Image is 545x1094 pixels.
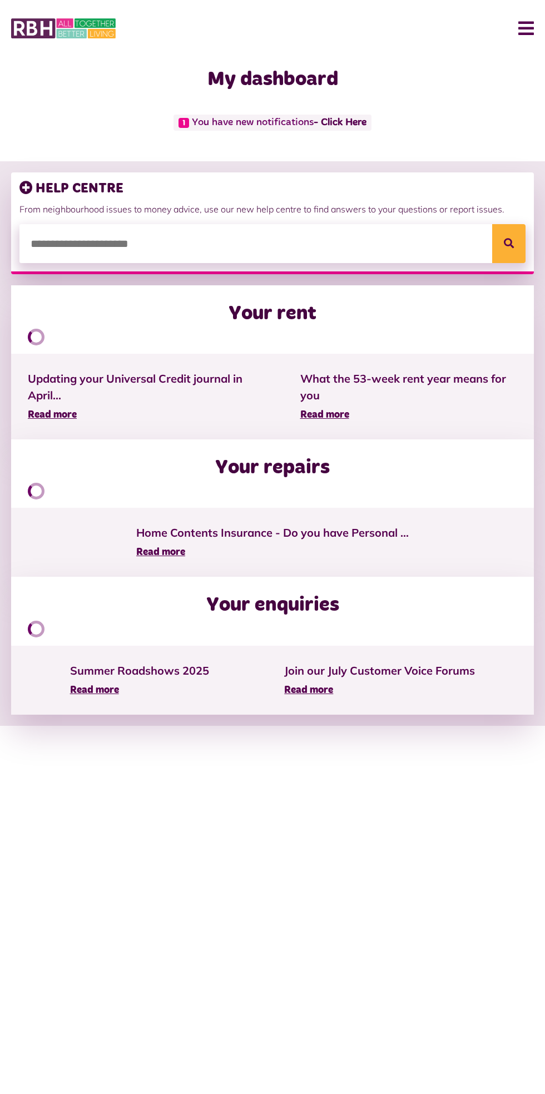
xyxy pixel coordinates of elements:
span: Read more [28,410,77,420]
span: You have new notifications [174,115,371,131]
span: What the 53-week rent year means for you [300,370,517,404]
span: Updating your Universal Credit journal in April... [28,370,267,404]
span: Read more [136,547,185,557]
a: Home Contents Insurance - Do you have Personal ... Read more [136,524,409,560]
span: 1 [179,118,189,128]
span: Summer Roadshows 2025 [70,662,209,679]
a: What the 53-week rent year means for you Read more [300,370,517,423]
h1: My dashboard [11,68,534,92]
h3: HELP CENTRE [19,181,526,197]
span: Home Contents Insurance - Do you have Personal ... [136,524,409,541]
a: Summer Roadshows 2025 Read more [70,662,209,698]
h2: Your enquiries [206,593,339,617]
span: Read more [70,685,119,695]
img: MyRBH [11,17,116,40]
p: From neighbourhood issues to money advice, use our new help centre to find answers to your questi... [19,202,526,216]
span: Read more [300,410,349,420]
span: Read more [284,685,333,695]
h2: Your rent [229,302,316,326]
a: Updating your Universal Credit journal in April... Read more [28,370,267,423]
h2: Your repairs [215,456,330,480]
a: - Click Here [314,117,366,127]
span: Join our July Customer Voice Forums [284,662,475,679]
a: Join our July Customer Voice Forums Read more [284,662,475,698]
